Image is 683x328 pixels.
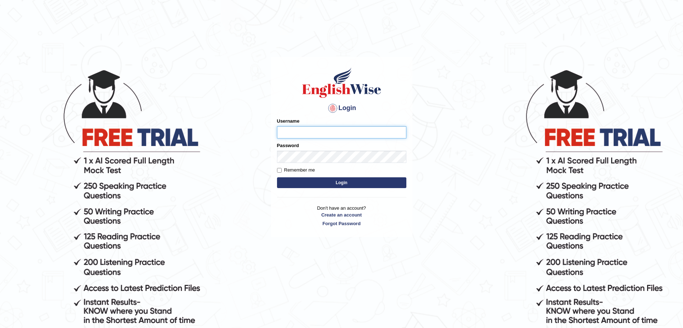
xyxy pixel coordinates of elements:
input: Remember me [277,168,282,173]
p: Don't have an account? [277,205,406,227]
label: Remember me [277,167,315,174]
h4: Login [277,102,406,114]
a: Forgot Password [277,220,406,227]
label: Username [277,118,300,124]
a: Create an account [277,211,406,218]
img: Logo of English Wise sign in for intelligent practice with AI [301,67,383,99]
label: Password [277,142,299,149]
button: Login [277,177,406,188]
